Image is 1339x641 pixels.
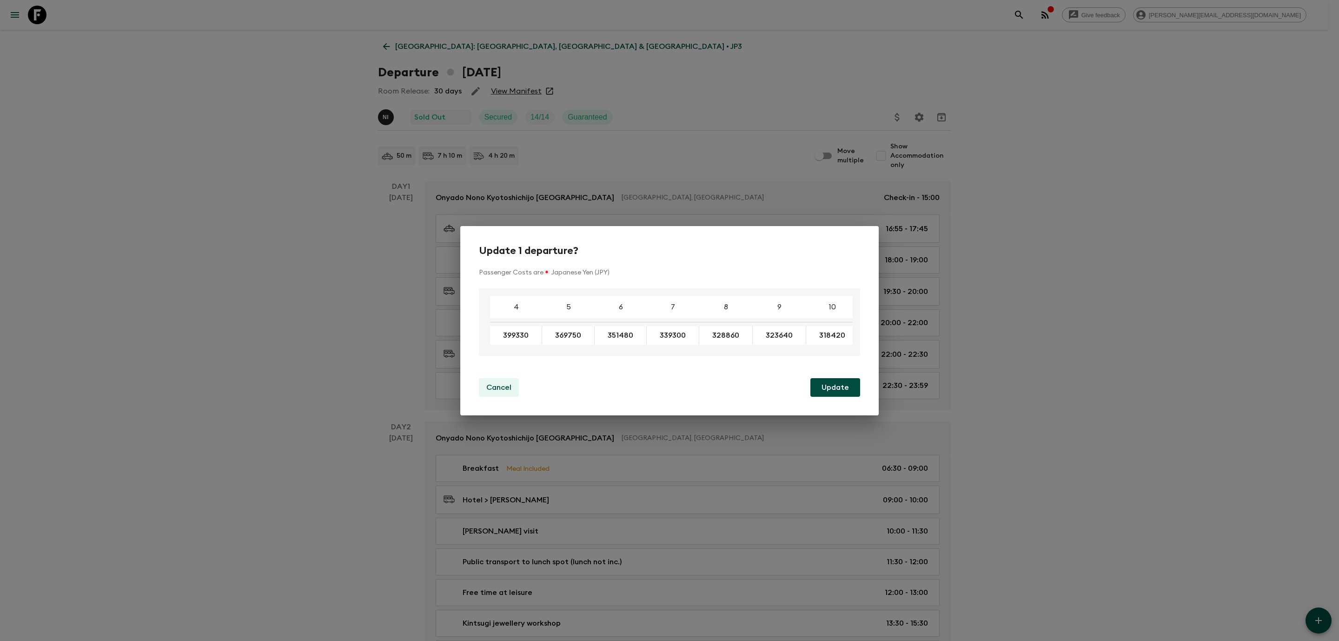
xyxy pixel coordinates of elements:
button: 339300 [649,326,697,345]
p: Passenger Costs are 🇯🇵 Japanese Yen (JPY) [479,268,860,277]
p: Cancel [486,382,511,393]
p: 7 [671,301,675,313]
p: 9 [777,301,782,313]
button: 318420 [808,326,856,345]
div: Enter a new cost to update all selected instances [806,326,859,345]
button: Cancel [479,378,519,397]
div: Enter a new cost to update all selected instances [490,326,542,345]
button: 399330 [492,326,540,345]
h2: Update 1 departure? [479,245,860,257]
p: 5 [566,301,571,313]
div: Enter a new cost to update all selected instances [542,326,595,345]
p: 8 [724,301,728,313]
button: Update [810,378,860,397]
div: Enter a new cost to update all selected instances [647,326,699,345]
p: 6 [619,301,623,313]
button: 351480 [597,326,644,345]
p: 4 [514,301,519,313]
div: Enter a new cost to update all selected instances [699,326,753,345]
button: 328860 [701,326,750,345]
button: 369750 [544,326,592,345]
div: Enter a new cost to update all selected instances [595,326,647,345]
button: 323640 [755,326,804,345]
div: Enter a new cost to update all selected instances [753,326,806,345]
p: 10 [829,301,836,313]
